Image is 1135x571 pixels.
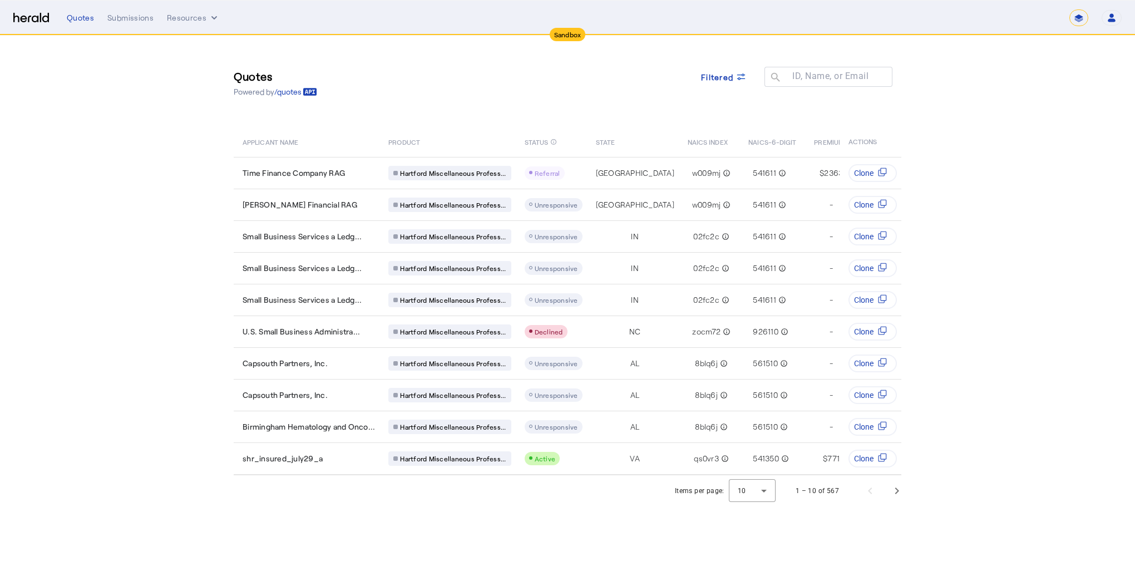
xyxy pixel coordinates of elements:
span: Small Business Services a Ledg... [243,294,362,306]
button: Clone [848,259,897,277]
span: APPLICANT NAME [243,136,298,147]
span: Declined [535,328,563,336]
button: Clone [848,450,897,467]
span: Clone [854,390,874,401]
span: 541350 [753,453,779,464]
mat-icon: info_outline [776,294,786,306]
p: Powered by [234,86,317,97]
span: IN [631,231,639,242]
span: Clone [854,168,874,179]
span: Unresponsive [535,296,578,304]
mat-icon: info_outline [721,199,731,210]
span: - [830,358,833,369]
mat-icon: search [764,71,783,85]
span: 541611 [753,294,776,306]
span: 02fc2c [693,294,719,306]
span: 541611 [753,231,776,242]
mat-icon: info_outline [721,168,731,179]
span: - [830,294,833,306]
button: Clone [848,418,897,436]
mat-icon: info_outline [778,358,788,369]
mat-icon: info_outline [778,390,788,401]
mat-icon: info_outline [778,326,788,337]
span: PREMIUM [814,136,844,147]
mat-icon: info_outline [776,263,786,274]
button: Clone [848,355,897,372]
span: Hartford Miscellaneous Profess... [400,232,506,241]
div: Submissions [107,12,154,23]
mat-icon: info_outline [718,390,728,401]
mat-icon: info_outline [718,421,728,432]
div: 1 – 10 of 567 [796,485,839,496]
span: [PERSON_NAME] Financial RAG [243,199,357,210]
img: Herald Logo [13,13,49,23]
span: U.S. Small Business Administra... [243,326,360,337]
th: ACTIONS [840,126,902,157]
span: Hartford Miscellaneous Profess... [400,359,506,368]
span: Unresponsive [535,264,578,272]
span: Unresponsive [535,233,578,240]
span: Clone [854,294,874,306]
mat-icon: info_outline [719,453,729,464]
span: Unresponsive [535,423,578,431]
span: STATE [596,136,615,147]
span: Hartford Miscellaneous Profess... [400,454,506,463]
span: 8blq6j [695,390,718,401]
span: w009mj [692,168,721,179]
button: Clone [848,323,897,341]
span: $ [820,168,824,179]
div: Quotes [67,12,94,23]
mat-icon: info_outline [776,168,786,179]
span: 8blq6j [695,358,718,369]
span: Clone [854,326,874,337]
span: - [830,390,833,401]
span: - [830,263,833,274]
span: 541611 [753,168,776,179]
span: [GEOGRAPHIC_DATA] [596,168,674,179]
span: qs0vr3 [694,453,719,464]
span: 771 [827,453,840,464]
span: 541611 [753,199,776,210]
button: Filtered [692,67,756,87]
h3: Quotes [234,68,317,84]
span: $ [823,453,827,464]
span: Unresponsive [535,360,578,367]
span: Small Business Services a Ledg... [243,231,362,242]
span: - [830,326,833,337]
span: 561510 [753,358,778,369]
span: Filtered [701,71,733,83]
mat-icon: info_outline [776,199,786,210]
mat-icon: info_outline [719,294,729,306]
span: w009mj [692,199,721,210]
mat-icon: info_outline [779,453,789,464]
span: Hartford Miscellaneous Profess... [400,169,506,178]
span: - [830,231,833,242]
span: Time Finance Company RAG [243,168,345,179]
span: zocm72 [692,326,721,337]
span: Unresponsive [535,201,578,209]
button: Clone [848,164,897,182]
span: Clone [854,421,874,432]
span: Active [535,455,556,462]
span: Hartford Miscellaneous Profess... [400,422,506,431]
span: Clone [854,453,874,464]
span: PRODUCT [388,136,420,147]
span: Birmingham Hematology and Onco... [243,421,375,432]
a: /quotes [274,86,317,97]
span: Hartford Miscellaneous Profess... [400,327,506,336]
mat-icon: info_outline [718,358,728,369]
mat-icon: info_outline [719,231,729,242]
div: Sandbox [550,28,586,41]
mat-icon: info_outline [778,421,788,432]
span: NAICS-6-DIGIT [748,136,796,147]
span: IN [631,263,639,274]
span: Hartford Miscellaneous Profess... [400,264,506,273]
span: Clone [854,263,874,274]
span: Hartford Miscellaneous Profess... [400,391,506,400]
span: 02fc2c [693,263,719,274]
span: shr_insured_july29_a [243,453,323,464]
span: 561510 [753,390,778,401]
span: - [830,199,833,210]
span: Referral [535,169,560,177]
button: Clone [848,386,897,404]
